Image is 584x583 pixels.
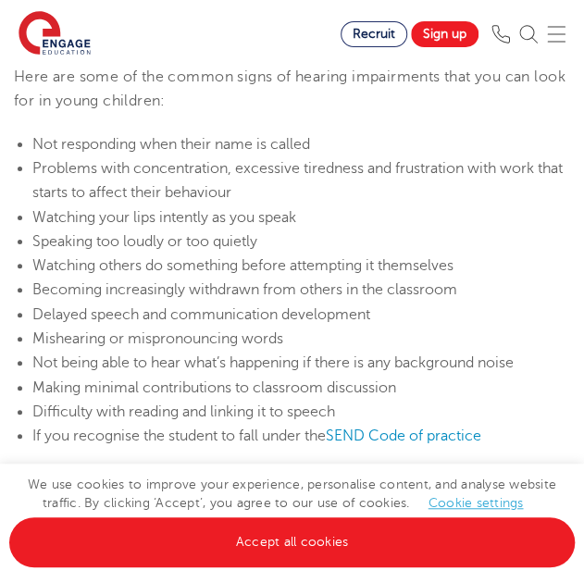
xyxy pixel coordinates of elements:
[9,478,575,549] span: We use cookies to improve your experience, personalise content, and analyse website traffic. By c...
[32,209,296,226] span: Watching your lips intently as you speak
[411,21,478,47] a: Sign up
[491,25,510,43] img: Phone
[32,354,514,371] span: Not being able to hear what’s happening if there is any background noise
[32,281,457,298] span: Becoming increasingly withdrawn from others in the classroom
[19,11,91,57] img: Engage Education
[326,428,481,444] a: SEND Code of practice
[341,21,407,47] a: Recruit
[32,424,570,448] li: If you recognise the student to fall under the
[32,136,310,153] span: Not responding when their name is called
[32,257,454,274] span: Watching others do something before attempting it themselves
[32,233,257,250] span: Speaking too loudly or too quietly
[14,68,565,109] span: Here are some of the common signs of hearing impairments that you can look for in young children:
[353,27,395,41] span: Recruit
[32,160,563,201] span: Problems with concentration, excessive tiredness and frustration with work that starts to affect ...
[547,25,565,43] img: Mobile Menu
[32,306,370,323] span: Delayed speech and communication development
[519,25,538,43] img: Search
[429,496,524,510] a: Cookie settings
[32,403,335,420] span: Difficulty with reading and linking it to speech
[32,330,283,347] span: Mishearing or mispronouncing words
[9,517,575,567] a: Accept all cookies
[32,379,396,396] span: Making minimal contributions to classroom discussion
